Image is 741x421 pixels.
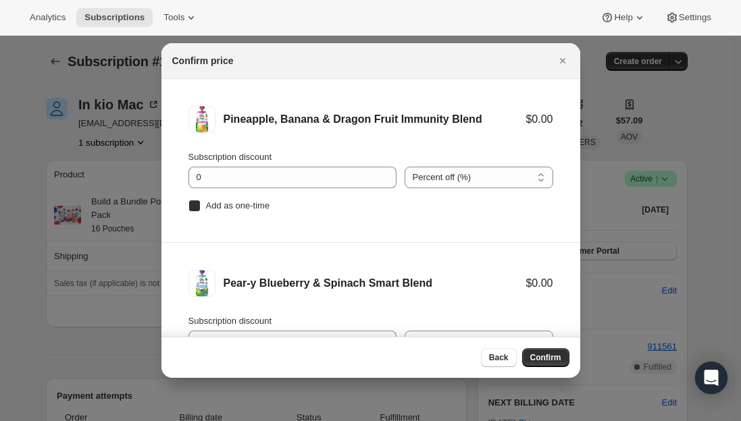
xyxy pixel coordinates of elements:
button: Back [481,348,517,367]
button: Help [592,8,654,27]
img: Pear-y Blueberry & Spinach Smart Blend [188,270,215,297]
span: Settings [679,12,711,23]
div: $0.00 [526,113,553,126]
span: Back [489,352,509,363]
div: $0.00 [526,277,553,290]
button: Analytics [22,8,74,27]
span: Subscription discount [188,316,272,326]
h2: Confirm price [172,54,234,67]
img: Pineapple, Banana & Dragon Fruit Immunity Blend [188,106,215,133]
div: Open Intercom Messenger [695,362,727,394]
button: Subscriptions [76,8,153,27]
span: Confirm [530,352,561,363]
div: Pineapple, Banana & Dragon Fruit Immunity Blend [224,113,526,126]
div: Pear-y Blueberry & Spinach Smart Blend [224,277,526,290]
span: Analytics [30,12,66,23]
button: Confirm [522,348,569,367]
button: Tools [155,8,206,27]
span: Help [614,12,632,23]
span: Subscriptions [84,12,145,23]
span: Add as one-time [206,200,270,210]
button: Close [553,51,572,70]
button: Settings [657,8,719,27]
span: Subscription discount [188,152,272,162]
span: Tools [163,12,184,23]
